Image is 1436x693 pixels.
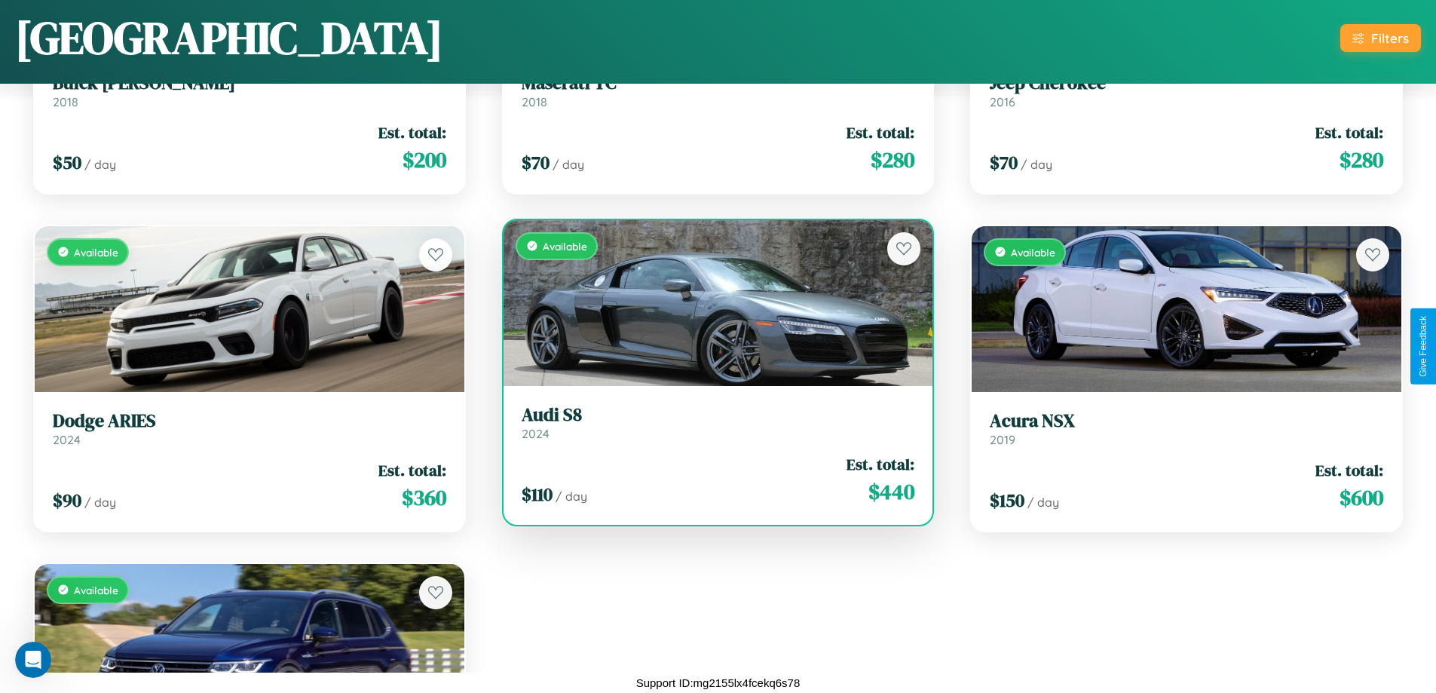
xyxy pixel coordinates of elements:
[522,150,550,175] span: $ 70
[868,477,914,507] span: $ 440
[522,72,915,94] h3: Maserati TC
[53,150,81,175] span: $ 50
[403,145,446,175] span: $ 200
[522,404,915,426] h3: Audi S8
[522,94,547,109] span: 2018
[990,432,1015,447] span: 2019
[1418,316,1428,377] div: Give Feedback
[53,488,81,513] span: $ 90
[53,410,446,447] a: Dodge ARIES2024
[84,157,116,172] span: / day
[1340,483,1383,513] span: $ 600
[522,426,550,441] span: 2024
[553,157,584,172] span: / day
[990,72,1383,109] a: Jeep Cherokee2016
[1027,495,1059,510] span: / day
[990,410,1383,432] h3: Acura NSX
[871,145,914,175] span: $ 280
[402,483,446,513] span: $ 360
[990,410,1383,447] a: Acura NSX2019
[53,432,81,447] span: 2024
[378,459,446,481] span: Est. total:
[1011,246,1055,259] span: Available
[53,94,78,109] span: 2018
[53,72,446,94] h3: Buick [PERSON_NAME]
[543,240,587,253] span: Available
[1340,145,1383,175] span: $ 280
[522,404,915,441] a: Audi S82024
[1021,157,1052,172] span: / day
[847,453,914,475] span: Est. total:
[15,7,443,69] h1: [GEOGRAPHIC_DATA]
[1371,30,1409,46] div: Filters
[1315,121,1383,143] span: Est. total:
[522,72,915,109] a: Maserati TC2018
[522,482,553,507] span: $ 110
[53,72,446,109] a: Buick [PERSON_NAME]2018
[636,673,801,693] p: Support ID: mg2155lx4fcekq6s78
[378,121,446,143] span: Est. total:
[1340,24,1421,52] button: Filters
[74,584,118,596] span: Available
[990,94,1015,109] span: 2016
[990,488,1024,513] span: $ 150
[53,410,446,432] h3: Dodge ARIES
[847,121,914,143] span: Est. total:
[74,246,118,259] span: Available
[556,489,587,504] span: / day
[1315,459,1383,481] span: Est. total:
[15,642,51,678] iframe: Intercom live chat
[990,72,1383,94] h3: Jeep Cherokee
[84,495,116,510] span: / day
[990,150,1018,175] span: $ 70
